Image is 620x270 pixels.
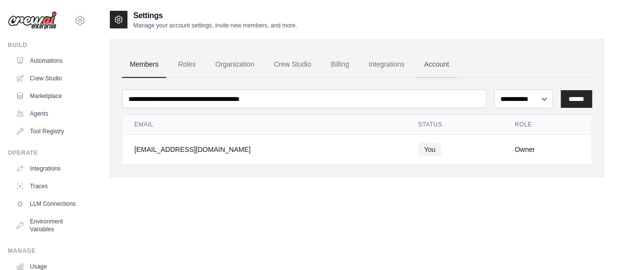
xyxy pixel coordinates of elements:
[12,123,86,139] a: Tool Registry
[266,51,319,78] a: Crew Studio
[12,53,86,69] a: Automations
[12,196,86,212] a: LLM Connections
[323,51,357,78] a: Billing
[12,178,86,194] a: Traces
[170,51,203,78] a: Roles
[361,51,412,78] a: Integrations
[134,145,395,154] div: [EMAIL_ADDRESS][DOMAIN_NAME]
[12,214,86,237] a: Environment Variables
[207,51,262,78] a: Organization
[418,143,442,156] span: You
[416,51,457,78] a: Account
[123,115,406,135] th: Email
[503,115,592,135] th: Role
[133,10,297,22] h2: Settings
[8,11,57,30] img: Logo
[515,145,580,154] div: Owner
[12,88,86,104] a: Marketplace
[406,115,503,135] th: Status
[122,51,166,78] a: Members
[12,161,86,176] a: Integrations
[12,71,86,86] a: Crew Studio
[12,106,86,122] a: Agents
[8,41,86,49] div: Build
[8,247,86,255] div: Manage
[133,22,297,29] p: Manage your account settings, invite new members, and more.
[8,149,86,157] div: Operate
